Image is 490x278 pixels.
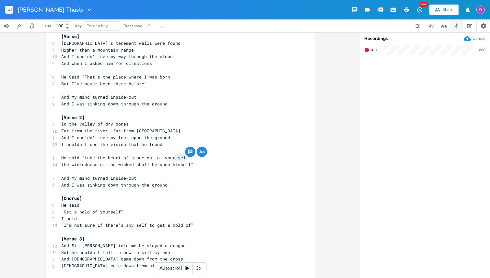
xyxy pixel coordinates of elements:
div: Upload [472,36,485,41]
span: Rec [371,48,378,53]
span: And my mind turned inside-out [61,94,136,100]
span: [Verse 3] [61,236,85,242]
div: 0:00 [478,48,485,52]
span: But he couldn't tell me how to kill my own [61,249,170,255]
div: New [419,2,428,7]
span: And [DEMOGRAPHIC_DATA] came down from the cross [61,256,183,262]
div: Key [75,24,82,28]
span: I said [61,216,77,222]
span: [DEMOGRAPHIC_DATA]'s tenement walls were found [61,40,181,46]
span: [Verse] [61,33,79,39]
span: I couldn't see the vision that he found [61,141,162,147]
div: BPM [43,24,51,28]
span: And I couldn't see my way through the cloud [61,54,173,59]
div: 3x [193,262,204,274]
button: New [413,4,426,16]
span: He Said "That's the place where I was born [61,74,170,80]
span: And I was sinking down through the ground [61,101,168,107]
span: But I've never been there before" [61,81,147,87]
span: the wickedness of the wicked shall be upon himself" [61,162,193,167]
span: And when I asked him for directions [61,60,152,66]
span: In the valley of dry bones [61,121,129,127]
span: [Verse 2] [61,115,85,120]
span: "I'm not sure if there's any self to get a hold of" [61,222,193,228]
div: Autoscroll [154,262,206,274]
div: Recordings [364,36,486,41]
span: [Chorus] [61,195,82,201]
div: Share [442,7,453,13]
span: Far from the river, far from [GEOGRAPHIC_DATA] [61,128,181,134]
div: Transpose [124,24,142,28]
span: And my mind turned inside-out [61,175,136,181]
button: Upload [464,35,485,42]
span: And I couldn't see my feet upon the ground [61,135,170,140]
img: Dylan [476,6,485,14]
button: Rec [362,45,380,55]
button: Share [429,5,459,15]
span: Higher than a mountain range [61,47,134,53]
span: Enter a key [87,23,108,29]
span: [PERSON_NAME] Thusly [17,7,84,13]
span: And I was sinking down through the ground [61,182,168,188]
span: "Get a hold of yourself" [61,209,123,215]
span: And St. [PERSON_NAME] told me he slayed a dragon [61,243,186,248]
span: [DEMOGRAPHIC_DATA] came down from his earthly throne [61,263,196,269]
span: He said "take the heart of stone out of your self [61,155,188,161]
span: He said [61,202,79,208]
